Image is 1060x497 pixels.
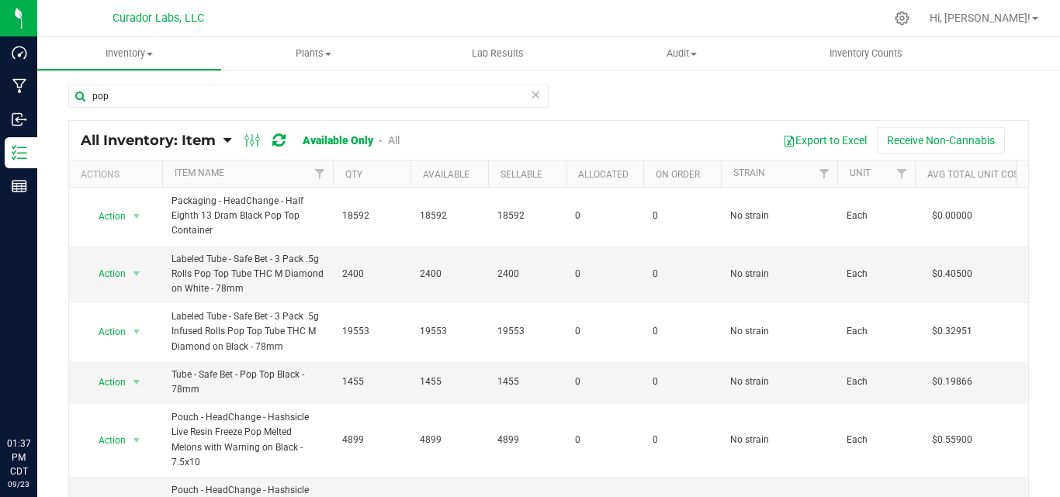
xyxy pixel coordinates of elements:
[7,478,30,490] p: 09/23
[307,160,333,187] a: Filter
[591,47,773,60] span: Audit
[171,252,324,297] span: Labeled Tube - Safe Bet - 3 Pack .5g Rolls Pop Top Tube THC M Diamond on White - 78mm
[812,160,837,187] a: Filter
[12,112,27,127] inline-svg: Inbound
[420,267,479,281] span: 2400
[730,209,828,223] span: No strain
[653,433,712,447] span: 0
[420,324,479,339] span: 19553
[423,169,469,180] a: Available
[590,37,774,70] a: Audit
[892,11,912,26] div: Manage settings
[127,430,147,451] span: select
[730,324,828,339] span: No strain
[85,263,126,285] span: Action
[924,205,980,227] span: $0.00000
[497,209,556,223] span: 18592
[303,134,373,147] a: Available Only
[222,47,404,60] span: Plants
[68,85,549,108] input: Search Item Name, Retail Display Name, SKU, Part Number...
[7,437,30,478] p: 01:37 PM CDT
[497,324,556,339] span: 19553
[653,374,712,389] span: 0
[733,167,765,178] a: Strain
[730,433,828,447] span: No strain
[575,267,634,281] span: 0
[924,263,980,285] span: $0.40500
[730,374,828,389] span: No strain
[847,374,906,389] span: Each
[81,132,223,149] a: All Inventory: Item
[653,324,712,339] span: 0
[575,209,634,223] span: 0
[847,209,906,223] span: Each
[656,169,700,180] a: On Order
[342,267,401,281] span: 2400
[530,85,541,105] span: Clear
[342,324,401,339] span: 19553
[175,167,224,178] a: Item Name
[12,78,27,94] inline-svg: Manufacturing
[388,134,400,147] a: All
[171,309,324,354] span: Labeled Tube - Safe Bet - 3 Pack .5g Infused Rolls Pop Top Tube THC M Diamond on Black - 78mm
[575,324,634,339] span: 0
[171,194,324,239] span: Packaging - HeadChange - Half Eighth 13 Dram Black Pop Top Container
[37,37,221,70] a: Inventory
[730,267,828,281] span: No strain
[774,37,958,70] a: Inventory Counts
[171,410,324,470] span: Pouch - HeadChange - Hashsicle Live Resin Freeze Pop Melted Melons with Warning on Black - 7.5x10
[575,374,634,389] span: 0
[81,169,156,180] div: Actions
[12,178,27,194] inline-svg: Reports
[12,145,27,160] inline-svg: Inventory
[497,267,556,281] span: 2400
[171,368,324,397] span: Tube - Safe Bet - Pop Top Black - 78mm
[653,209,712,223] span: 0
[342,433,401,447] span: 4899
[847,324,906,339] span: Each
[497,433,556,447] span: 4899
[773,127,877,154] button: Export to Excel
[847,433,906,447] span: Each
[127,371,147,393] span: select
[221,37,405,70] a: Plants
[420,374,479,389] span: 1455
[930,12,1031,24] span: Hi, [PERSON_NAME]!
[37,47,221,60] span: Inventory
[927,169,1024,180] a: Avg Total Unit Cost
[342,209,401,223] span: 18592
[420,209,479,223] span: 18592
[501,169,542,180] a: Sellable
[127,205,147,227] span: select
[924,371,980,393] span: $0.19866
[85,430,126,451] span: Action
[809,47,923,60] span: Inventory Counts
[81,132,216,149] span: All Inventory: Item
[342,374,401,389] span: 1455
[653,267,712,281] span: 0
[345,169,362,180] a: Qty
[497,374,556,389] span: 1455
[420,433,479,447] span: 4899
[451,47,545,60] span: Lab Results
[113,12,204,25] span: Curador Labs, LLC
[127,263,147,285] span: select
[405,37,589,70] a: Lab Results
[12,45,27,60] inline-svg: Dashboard
[877,127,1005,154] button: Receive Non-Cannabis
[85,371,126,393] span: Action
[889,160,915,187] a: Filter
[16,373,62,419] iframe: Resource center
[85,321,126,343] span: Action
[924,320,980,343] span: $0.32951
[127,321,147,343] span: select
[924,429,980,451] span: $0.55900
[578,169,629,180] a: Allocated
[85,205,126,227] span: Action
[575,433,634,447] span: 0
[847,267,906,281] span: Each
[46,371,64,389] iframe: Resource center unread badge
[850,167,871,178] a: Unit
